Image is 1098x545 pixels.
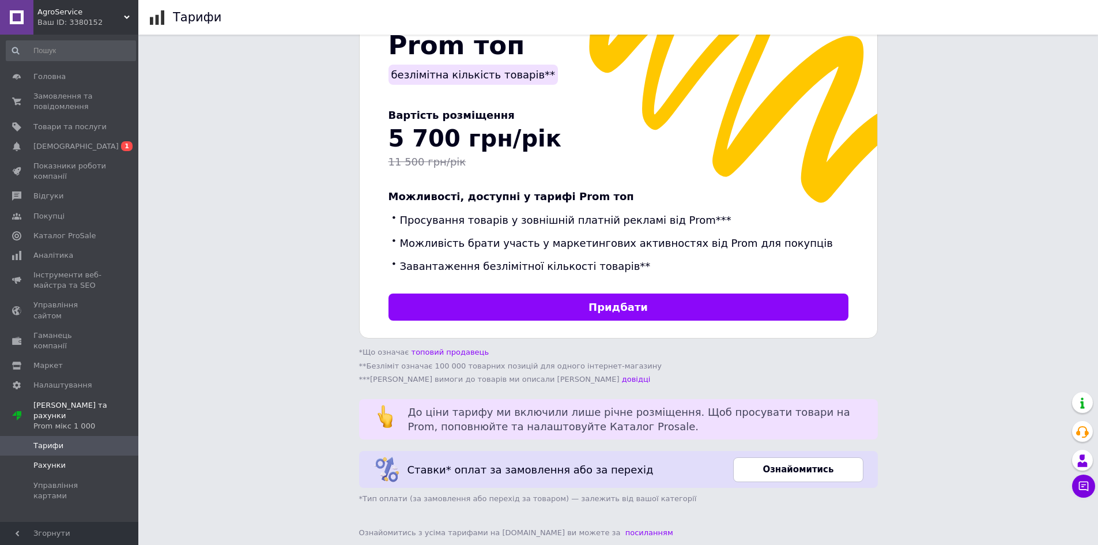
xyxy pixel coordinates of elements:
span: [PERSON_NAME] та рахунки [33,400,138,432]
div: Ваш ID: 3380152 [37,17,138,28]
a: Придбати [388,294,848,321]
span: безлімітна кількість товарів** [391,69,556,81]
span: Аналітика [33,250,73,261]
span: Налаштування [33,380,92,390]
span: Вартість розміщення [388,109,515,121]
span: Просування товарів у зовнішній платній рекламі від Prom*** [400,214,731,226]
div: Prom мікс 1 000 [33,421,138,431]
span: Ознайомитись з усіма тарифами на [DOMAIN_NAME] ви можете за [359,528,673,537]
span: Каталог ProSale [33,231,96,241]
img: :point_up_2: [378,405,395,428]
span: До ціни тарифу ми включили лише річне розміщення. Щоб просувати товари на Prom, поповнюйте та нал... [408,406,850,433]
span: 11 500 грн/рік [388,156,466,168]
span: Управління картами [33,480,107,501]
a: посиланням [623,528,673,537]
span: Рахунки [33,460,66,471]
span: *Тип оплати (за замовлення або перехід за товаром) — залежить від вашої категорії [359,494,878,504]
span: Відгуки [33,191,63,201]
span: Товари та послуги [33,122,107,132]
button: Чат з покупцем [1072,475,1095,498]
span: 1 [121,141,133,151]
a: довідці [620,375,651,384]
span: *Що означає [359,348,489,356]
span: Замовлення та повідомлення [33,91,107,112]
span: Ставки* оплат за замовлення або за перехід [407,464,654,476]
span: Показники роботи компанії [33,161,107,182]
span: Управління сайтом [33,300,107,321]
span: Тарифи [33,441,63,451]
span: Завантаження безлімітної кількості товарів** [400,260,651,272]
span: ***[PERSON_NAME] вимоги до товарів ми описали [PERSON_NAME] [359,375,651,384]
span: Покупці [33,211,65,221]
span: Маркет [33,360,63,371]
img: Картинка відсотків [373,457,399,482]
a: топовий продавець [409,348,489,356]
span: Гаманець компанії [33,330,107,351]
span: AgroService [37,7,124,17]
span: 5 700 грн/рік [388,125,561,152]
input: Пошук [6,40,136,61]
span: Інструменти веб-майстра та SEO [33,270,107,291]
span: **Безліміт означає 100 000 товарних позицій для одного інтернет-магазину [359,362,662,370]
span: Ознайомитись [763,464,833,476]
span: Prom топ [388,30,525,61]
span: Можливість брати участь у маркетингових активностях від Prom для покупців [400,237,833,249]
span: [DEMOGRAPHIC_DATA] [33,141,119,152]
span: Головна [33,72,66,82]
h1: Тарифи [173,10,221,24]
span: Можливості, доступні у тарифі Prom топ [388,190,634,202]
a: Ознайомитись [733,457,863,482]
